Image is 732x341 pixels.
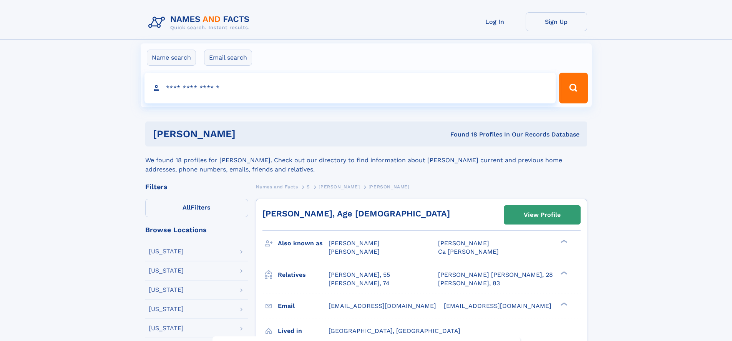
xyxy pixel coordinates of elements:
span: [PERSON_NAME] [319,184,360,190]
span: All [183,204,191,211]
span: [GEOGRAPHIC_DATA], [GEOGRAPHIC_DATA] [329,327,460,334]
label: Name search [147,50,196,66]
a: [PERSON_NAME], 74 [329,279,390,288]
h1: [PERSON_NAME] [153,129,343,139]
span: [EMAIL_ADDRESS][DOMAIN_NAME] [329,302,436,309]
a: [PERSON_NAME] [PERSON_NAME], 28 [438,271,553,279]
div: [US_STATE] [149,248,184,255]
div: ❯ [559,270,568,275]
a: [PERSON_NAME], 55 [329,271,390,279]
h3: Email [278,299,329,313]
a: [PERSON_NAME], Age [DEMOGRAPHIC_DATA] [262,209,450,218]
input: search input [144,73,556,103]
div: [US_STATE] [149,306,184,312]
div: Filters [145,183,248,190]
h3: Lived in [278,324,329,338]
a: Sign Up [526,12,587,31]
div: Found 18 Profiles In Our Records Database [343,130,579,139]
div: [US_STATE] [149,287,184,293]
span: [PERSON_NAME] [329,248,380,255]
span: [PERSON_NAME] [368,184,410,190]
span: [EMAIL_ADDRESS][DOMAIN_NAME] [444,302,551,309]
a: [PERSON_NAME], 83 [438,279,500,288]
h3: Also known as [278,237,329,250]
div: View Profile [524,206,561,224]
a: [PERSON_NAME] [319,182,360,191]
span: [PERSON_NAME] [329,240,380,247]
button: Search Button [559,73,588,103]
span: Ca [PERSON_NAME] [438,248,499,255]
div: Browse Locations [145,226,248,233]
a: Log In [464,12,526,31]
a: View Profile [504,206,580,224]
label: Email search [204,50,252,66]
div: [US_STATE] [149,268,184,274]
a: Names and Facts [256,182,298,191]
a: S [307,182,310,191]
div: ❯ [559,301,568,306]
div: ❯ [559,239,568,244]
span: [PERSON_NAME] [438,240,489,247]
h3: Relatives [278,268,329,281]
div: We found 18 profiles for [PERSON_NAME]. Check out our directory to find information about [PERSON... [145,146,587,174]
label: Filters [145,199,248,217]
span: S [307,184,310,190]
div: [US_STATE] [149,325,184,331]
img: Logo Names and Facts [145,12,256,33]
